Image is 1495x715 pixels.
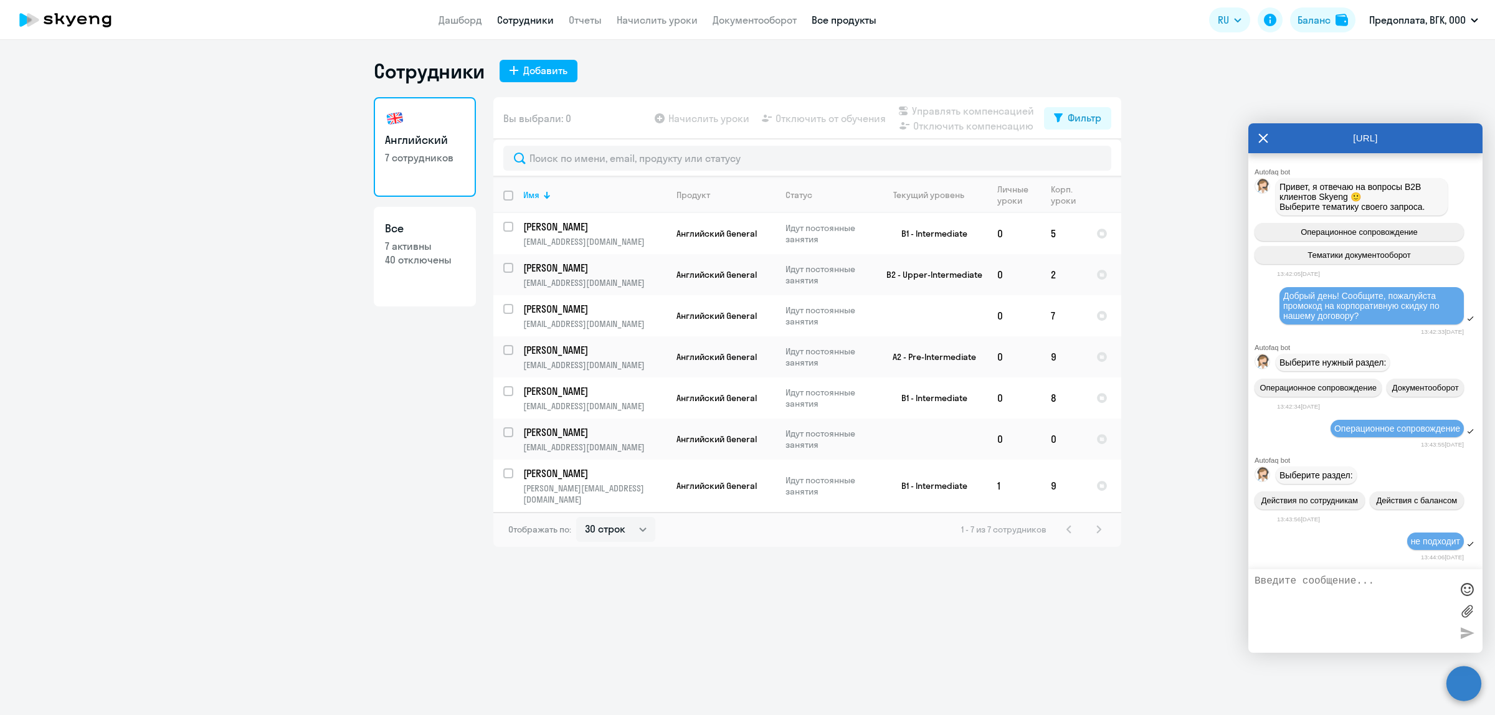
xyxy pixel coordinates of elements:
div: Продукт [676,189,775,201]
img: bot avatar [1255,467,1271,485]
button: Добавить [500,60,577,82]
a: Все продукты [812,14,876,26]
div: Имя [523,189,539,201]
span: Отображать по: [508,524,571,535]
time: 13:43:56[DATE] [1277,516,1320,523]
td: 0 [987,254,1041,295]
div: Фильтр [1068,110,1101,125]
button: Документооборот [1387,379,1464,397]
span: Документооборот [1392,383,1459,392]
span: Операционное сопровождение [1301,227,1418,237]
a: [PERSON_NAME] [523,384,666,398]
a: Дашборд [439,14,482,26]
img: bot avatar [1255,354,1271,372]
img: bot avatar [1255,179,1271,197]
span: Выберите раздел: [1279,470,1353,480]
button: RU [1209,7,1250,32]
td: 7 [1041,295,1086,336]
div: Корп. уроки [1051,184,1086,206]
div: Личные уроки [997,184,1040,206]
p: [PERSON_NAME] [523,261,664,275]
time: 13:44:06[DATE] [1421,554,1464,561]
a: [PERSON_NAME] [523,261,666,275]
span: Вы выбрали: 0 [503,111,571,126]
span: не подходит [1411,536,1460,546]
span: Английский General [676,310,757,321]
a: [PERSON_NAME] [523,220,666,234]
div: Баланс [1298,12,1331,27]
td: 0 [987,336,1041,377]
a: Английский7 сотрудников [374,97,476,197]
button: Предоплата, ВГК, ООО [1363,5,1484,35]
div: Продукт [676,189,710,201]
span: RU [1218,12,1229,27]
div: Autofaq bot [1255,168,1483,176]
td: B1 - Intermediate [871,460,987,512]
button: Балансbalance [1290,7,1355,32]
p: Идут постоянные занятия [785,387,871,409]
td: 0 [987,213,1041,254]
p: [PERSON_NAME][EMAIL_ADDRESS][DOMAIN_NAME] [523,483,666,505]
span: 1 - 7 из 7 сотрудников [961,524,1046,535]
span: Английский General [676,228,757,239]
time: 13:42:05[DATE] [1277,270,1320,277]
p: [PERSON_NAME] [523,425,664,439]
time: 13:42:33[DATE] [1421,328,1464,335]
td: 2 [1041,254,1086,295]
div: Статус [785,189,812,201]
span: Тематики документооборот [1308,250,1411,260]
span: Привет, я отвечаю на вопросы B2B клиентов Skyeng 🙂 Выберите тематику своего запроса. [1279,182,1425,212]
td: 0 [1041,419,1086,460]
td: B1 - Intermediate [871,377,987,419]
span: Операционное сопровождение [1334,424,1460,433]
button: Операционное сопровождение [1255,223,1464,241]
input: Поиск по имени, email, продукту или статусу [503,146,1111,171]
a: [PERSON_NAME] [523,343,666,357]
span: Действия по сотрудникам [1261,496,1358,505]
span: Выберите нужный раздел: [1279,357,1386,367]
div: Имя [523,189,666,201]
span: Добрый день! Сообщите, пожалуйста промокод на корпоративную скидку по нашему договору? [1283,291,1442,321]
div: Текущий уровень [881,189,987,201]
td: 8 [1041,377,1086,419]
a: Начислить уроки [617,14,698,26]
a: Отчеты [569,14,602,26]
span: Английский General [676,433,757,445]
p: 7 сотрудников [385,151,465,164]
p: Идут постоянные занятия [785,222,871,245]
button: Тематики документооборот [1255,246,1464,264]
td: 0 [987,419,1041,460]
td: 9 [1041,460,1086,512]
p: Идут постоянные занятия [785,263,871,286]
p: [EMAIL_ADDRESS][DOMAIN_NAME] [523,318,666,329]
span: Английский General [676,269,757,280]
a: [PERSON_NAME] [523,466,666,480]
div: Статус [785,189,871,201]
p: [EMAIL_ADDRESS][DOMAIN_NAME] [523,277,666,288]
h1: Сотрудники [374,59,485,83]
p: [EMAIL_ADDRESS][DOMAIN_NAME] [523,442,666,453]
time: 13:43:55[DATE] [1421,441,1464,448]
span: Английский General [676,480,757,491]
p: Идут постоянные занятия [785,428,871,450]
p: Идут постоянные занятия [785,475,871,497]
img: balance [1336,14,1348,26]
label: Лимит 10 файлов [1458,602,1476,620]
p: 40 отключены [385,253,465,267]
td: 9 [1041,336,1086,377]
button: Операционное сопровождение [1255,379,1382,397]
p: [PERSON_NAME] [523,466,664,480]
img: english [385,108,405,128]
div: Autofaq bot [1255,457,1483,464]
p: 7 активны [385,239,465,253]
p: Идут постоянные занятия [785,305,871,327]
div: Добавить [523,63,567,78]
span: Английский General [676,351,757,362]
div: Текущий уровень [893,189,964,201]
button: Фильтр [1044,107,1111,130]
a: Документооборот [713,14,797,26]
h3: Все [385,220,465,237]
a: Сотрудники [497,14,554,26]
td: 0 [987,377,1041,419]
